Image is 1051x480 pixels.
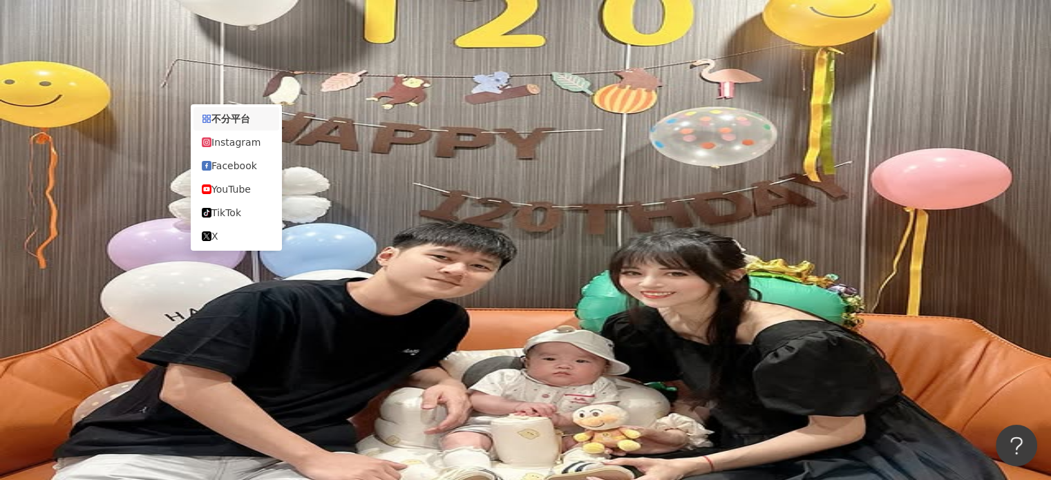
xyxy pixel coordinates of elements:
[202,114,211,124] span: appstore
[996,425,1037,466] iframe: Help Scout Beacon - Open
[202,158,271,173] div: Facebook
[202,229,271,244] div: X
[202,135,271,150] div: Instagram
[202,205,271,220] div: TikTok
[202,111,271,126] div: 不分平台
[202,182,271,197] div: YouTube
